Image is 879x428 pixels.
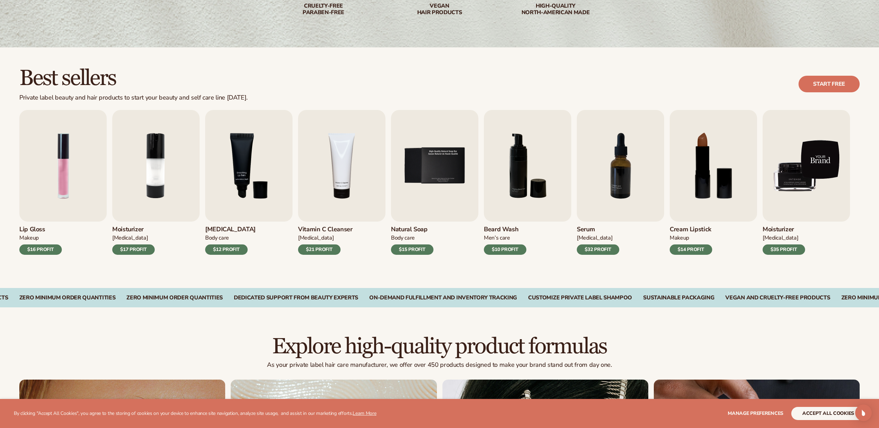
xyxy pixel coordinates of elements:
[112,226,155,233] h3: Moisturizer
[205,234,256,242] div: Body Care
[298,226,353,233] h3: Vitamin C Cleanser
[14,411,376,417] p: By clicking "Accept All Cookies", you agree to the storing of cookies on your device to enhance s...
[369,295,517,301] div: On-Demand Fulfillment and Inventory Tracking
[728,407,783,420] button: Manage preferences
[391,234,433,242] div: Body Care
[19,110,107,255] a: 1 / 9
[484,110,571,255] a: 6 / 9
[353,410,376,417] a: Learn More
[19,244,62,255] div: $16 PROFIT
[763,110,850,255] a: 9 / 9
[670,226,712,233] h3: Cream Lipstick
[670,244,712,255] div: $14 PROFIT
[643,295,714,301] div: SUSTAINABLE PACKAGING
[112,234,155,242] div: [MEDICAL_DATA]
[799,76,860,92] a: Start free
[298,110,385,255] a: 4 / 9
[577,234,619,242] div: [MEDICAL_DATA]
[484,234,526,242] div: Men’s Care
[19,361,860,369] p: As your private label hair care manufacturer, we offer over 450 products designed to make your br...
[112,110,200,255] a: 2 / 9
[577,226,619,233] h3: Serum
[19,226,62,233] h3: Lip Gloss
[484,244,526,255] div: $10 PROFIT
[205,244,248,255] div: $12 PROFIT
[791,407,865,420] button: accept all cookies
[234,295,358,301] div: Dedicated Support From Beauty Experts
[19,335,860,358] h2: Explore high-quality product formulas
[19,94,248,102] div: Private label beauty and hair products to start your beauty and self care line [DATE].
[728,410,783,417] span: Manage preferences
[512,3,600,16] div: High-quality North-american made
[19,295,116,301] div: Zero Minimum Order QuantitieS
[126,295,223,301] div: Zero Minimum Order QuantitieS
[298,234,353,242] div: [MEDICAL_DATA]
[763,234,805,242] div: [MEDICAL_DATA]
[484,226,526,233] h3: Beard Wash
[670,234,712,242] div: Makeup
[391,226,433,233] h3: Natural Soap
[205,110,293,255] a: 3 / 9
[670,110,757,255] a: 8 / 9
[205,226,256,233] h3: [MEDICAL_DATA]
[763,110,850,222] img: Shopify Image 10
[391,110,478,255] a: 5 / 9
[19,67,248,90] h2: Best sellers
[725,295,830,301] div: VEGAN AND CRUELTY-FREE PRODUCTS
[577,110,664,255] a: 7 / 9
[855,404,872,421] div: Open Intercom Messenger
[528,295,632,301] div: CUSTOMIZE PRIVATE LABEL SHAMPOO
[391,244,433,255] div: $15 PROFIT
[298,244,341,255] div: $21 PROFIT
[279,3,368,16] div: cruelty-free paraben-free
[112,244,155,255] div: $17 PROFIT
[577,244,619,255] div: $32 PROFIT
[763,226,805,233] h3: Moisturizer
[19,234,62,242] div: Makeup
[395,3,484,16] div: Vegan hair products
[763,244,805,255] div: $35 PROFIT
